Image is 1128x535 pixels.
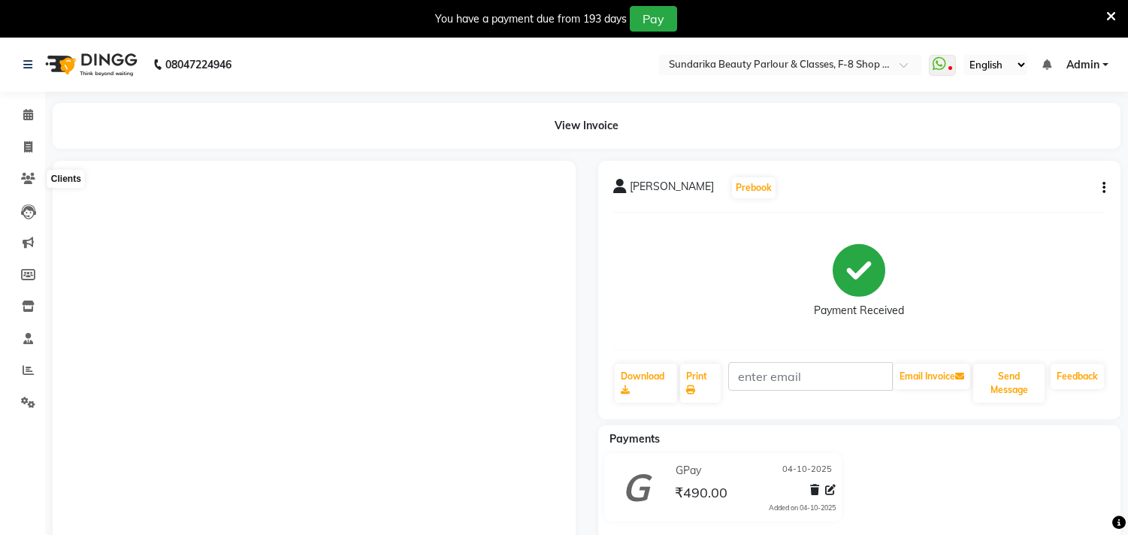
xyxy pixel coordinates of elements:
[53,103,1120,149] div: View Invoice
[782,463,832,479] span: 04-10-2025
[38,44,141,86] img: logo
[675,484,727,505] span: ₹490.00
[732,177,776,198] button: Prebook
[769,503,836,513] div: Added on 04-10-2025
[1051,364,1104,389] a: Feedback
[630,6,677,32] button: Pay
[165,44,231,86] b: 08047224946
[615,364,677,403] a: Download
[676,463,701,479] span: GPay
[1066,57,1099,73] span: Admin
[894,364,970,389] button: Email Invoice
[435,11,627,27] div: You have a payment due from 193 days
[680,364,721,403] a: Print
[47,171,85,189] div: Clients
[609,432,660,446] span: Payments
[814,303,904,319] div: Payment Received
[630,179,714,200] span: [PERSON_NAME]
[728,362,893,391] input: enter email
[973,364,1045,403] button: Send Message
